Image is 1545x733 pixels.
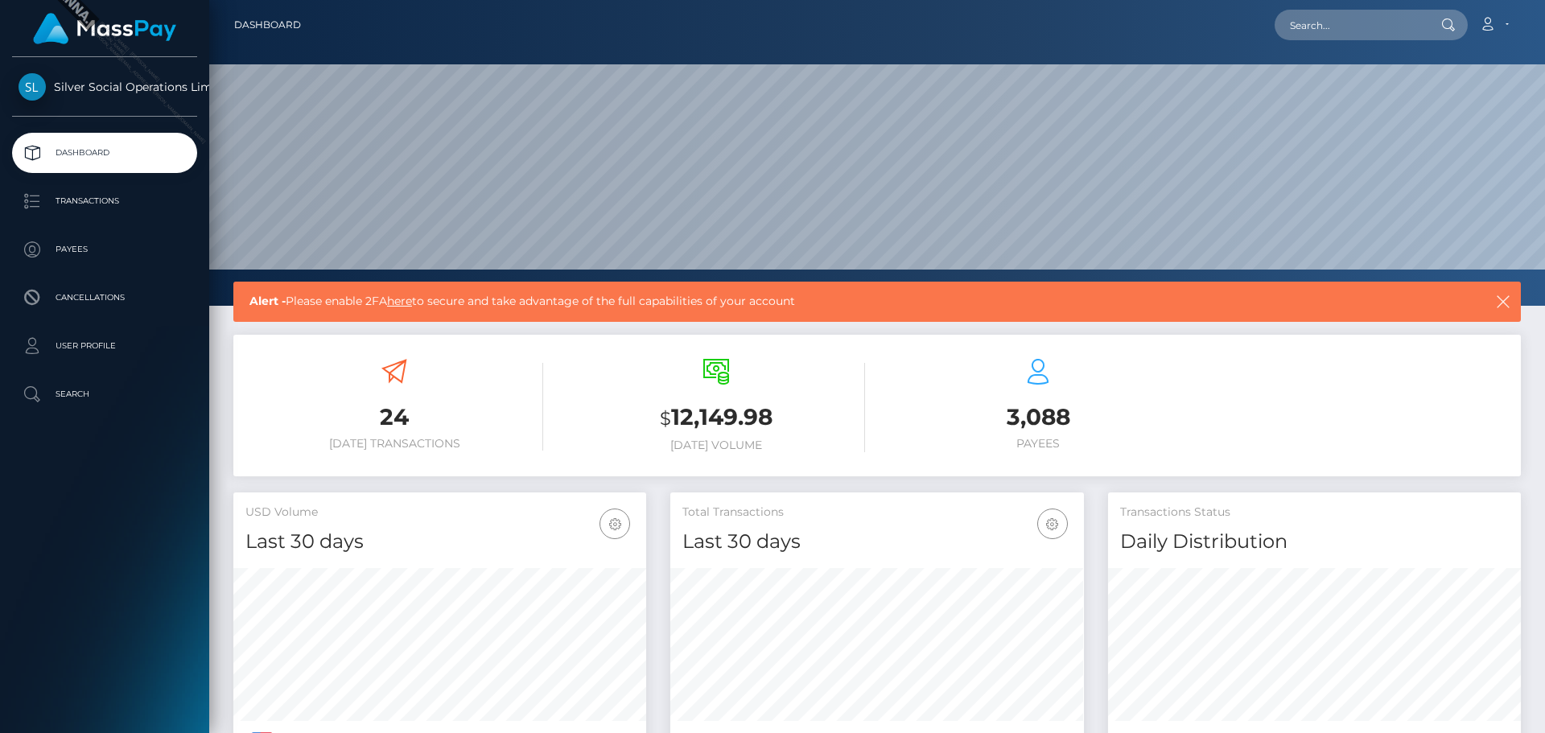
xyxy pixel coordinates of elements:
img: Silver Social Operations Limited [19,73,46,101]
b: Alert - [249,294,286,308]
h3: 3,088 [889,402,1187,433]
h6: Payees [889,437,1187,451]
h4: Daily Distribution [1120,528,1509,556]
h5: Transactions Status [1120,504,1509,521]
p: Search [19,382,191,406]
input: Search... [1275,10,1426,40]
a: User Profile [12,326,197,366]
a: Dashboard [234,8,301,42]
a: Cancellations [12,278,197,318]
h4: Last 30 days [245,528,634,556]
h6: [DATE] Transactions [245,437,543,451]
span: Silver Social Operations Limited [12,80,197,94]
p: Dashboard [19,141,191,165]
a: Search [12,374,197,414]
a: Dashboard [12,133,197,173]
small: $ [660,407,671,430]
h3: 12,149.98 [567,402,865,434]
a: Payees [12,229,197,270]
a: here [387,294,412,308]
p: Transactions [19,189,191,213]
h3: 24 [245,402,543,433]
p: Cancellations [19,286,191,310]
h5: Total Transactions [682,504,1071,521]
h5: USD Volume [245,504,634,521]
p: User Profile [19,334,191,358]
a: Transactions [12,181,197,221]
img: MassPay Logo [33,13,176,44]
span: Please enable 2FA to secure and take advantage of the full capabilities of your account [249,293,1366,310]
h4: Last 30 days [682,528,1071,556]
h6: [DATE] Volume [567,439,865,452]
p: Payees [19,237,191,261]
